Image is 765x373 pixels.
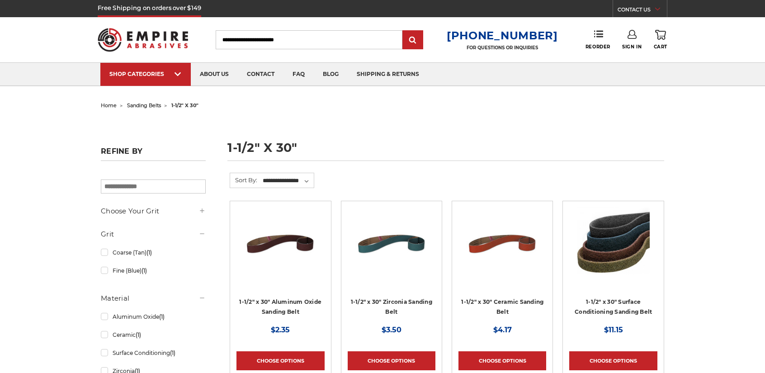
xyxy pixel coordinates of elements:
[348,351,435,370] a: Choose Options
[569,208,657,295] a: 1.5"x30" Surface Conditioning Sanding Belts
[244,208,316,280] img: 1-1/2" x 30" Sanding Belt - Aluminum Oxide
[101,263,206,279] a: Fine (Blue)(1)
[283,63,314,86] a: faq
[586,44,610,50] span: Reorder
[447,45,558,51] p: FOR QUESTIONS OR INQUIRIES
[348,63,428,86] a: shipping & returns
[238,63,283,86] a: contact
[236,208,324,295] a: 1-1/2" x 30" Sanding Belt - Aluminum Oxide
[622,44,642,50] span: Sign In
[227,142,664,161] h1: 1-1/2" x 30"
[461,298,543,316] a: 1-1/2" x 30" Ceramic Sanding Belt
[101,293,206,304] h5: Material
[447,29,558,42] a: [PHONE_NUMBER]
[314,63,348,86] a: blog
[159,313,165,320] span: (1)
[127,102,161,109] a: sanding belts
[271,326,290,334] span: $2.35
[351,298,432,316] a: 1-1/2" x 30" Zirconia Sanding Belt
[191,63,238,86] a: about us
[170,349,175,356] span: (1)
[146,249,152,256] span: (1)
[493,326,512,334] span: $4.17
[382,326,401,334] span: $3.50
[348,208,435,295] a: 1-1/2" x 30" Sanding Belt - Zirconia
[101,245,206,260] a: Coarse (Tan)(1)
[355,208,428,280] img: 1-1/2" x 30" Sanding Belt - Zirconia
[654,44,667,50] span: Cart
[101,102,117,109] a: home
[98,22,188,57] img: Empire Abrasives
[604,326,623,334] span: $11.15
[404,31,422,49] input: Submit
[458,351,546,370] a: Choose Options
[101,309,206,325] a: Aluminum Oxide(1)
[239,298,321,316] a: 1-1/2" x 30" Aluminum Oxide Sanding Belt
[261,174,314,188] select: Sort By:
[575,298,652,316] a: 1-1/2" x 30" Surface Conditioning Sanding Belt
[101,327,206,343] a: Ceramic(1)
[109,71,182,77] div: SHOP CATEGORIES
[142,267,147,274] span: (1)
[101,229,206,240] h5: Grit
[654,30,667,50] a: Cart
[458,208,546,295] a: 1-1/2" x 30" Sanding Belt - Ceramic
[101,206,206,217] h5: Choose Your Grit
[171,102,198,109] span: 1-1/2" x 30"
[230,173,257,187] label: Sort By:
[236,351,324,370] a: Choose Options
[136,331,141,338] span: (1)
[586,30,610,49] a: Reorder
[577,208,650,280] img: 1.5"x30" Surface Conditioning Sanding Belts
[569,351,657,370] a: Choose Options
[466,208,538,280] img: 1-1/2" x 30" Sanding Belt - Ceramic
[101,147,206,161] h5: Refine by
[101,345,206,361] a: Surface Conditioning(1)
[618,5,667,17] a: CONTACT US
